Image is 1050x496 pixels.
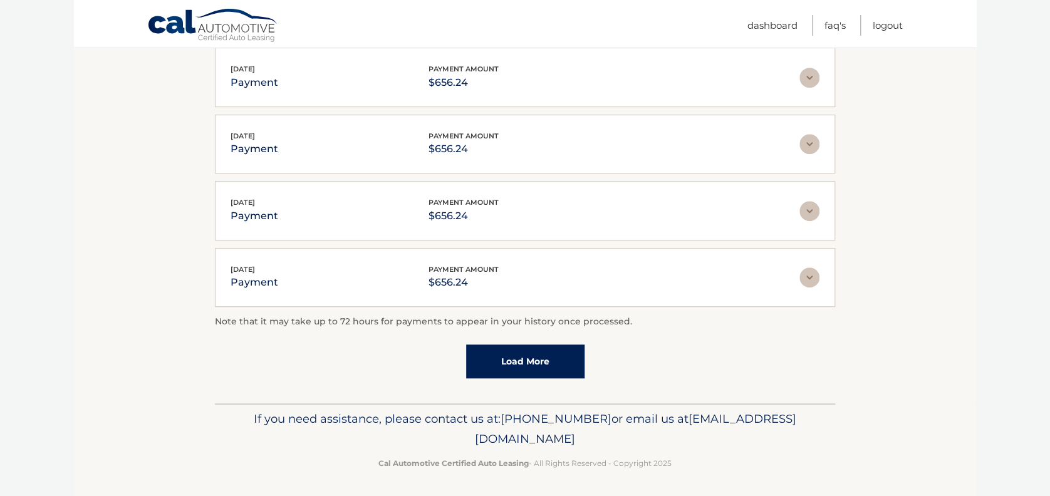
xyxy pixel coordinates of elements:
span: [DATE] [231,198,255,207]
p: payment [231,74,278,91]
span: payment amount [429,265,499,274]
span: [EMAIL_ADDRESS][DOMAIN_NAME] [475,411,796,446]
strong: Cal Automotive Certified Auto Leasing [378,458,529,468]
a: Dashboard [747,15,798,36]
span: [DATE] [231,65,255,73]
p: If you need assistance, please contact us at: or email us at [223,409,827,449]
span: payment amount [429,132,499,140]
p: Note that it may take up to 72 hours for payments to appear in your history once processed. [215,314,835,329]
img: accordion-rest.svg [799,201,819,221]
span: [PHONE_NUMBER] [501,411,611,426]
span: payment amount [429,65,499,73]
span: [DATE] [231,132,255,140]
p: - All Rights Reserved - Copyright 2025 [223,457,827,470]
img: accordion-rest.svg [799,267,819,287]
a: FAQ's [824,15,846,36]
span: [DATE] [231,265,255,274]
p: payment [231,140,278,158]
p: payment [231,207,278,225]
a: Cal Automotive [147,8,279,44]
img: accordion-rest.svg [799,134,819,154]
span: payment amount [429,198,499,207]
a: Logout [873,15,903,36]
img: accordion-rest.svg [799,68,819,88]
a: Load More [466,344,585,378]
p: $656.24 [429,140,499,158]
p: $656.24 [429,207,499,225]
p: $656.24 [429,274,499,291]
p: payment [231,274,278,291]
p: $656.24 [429,74,499,91]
